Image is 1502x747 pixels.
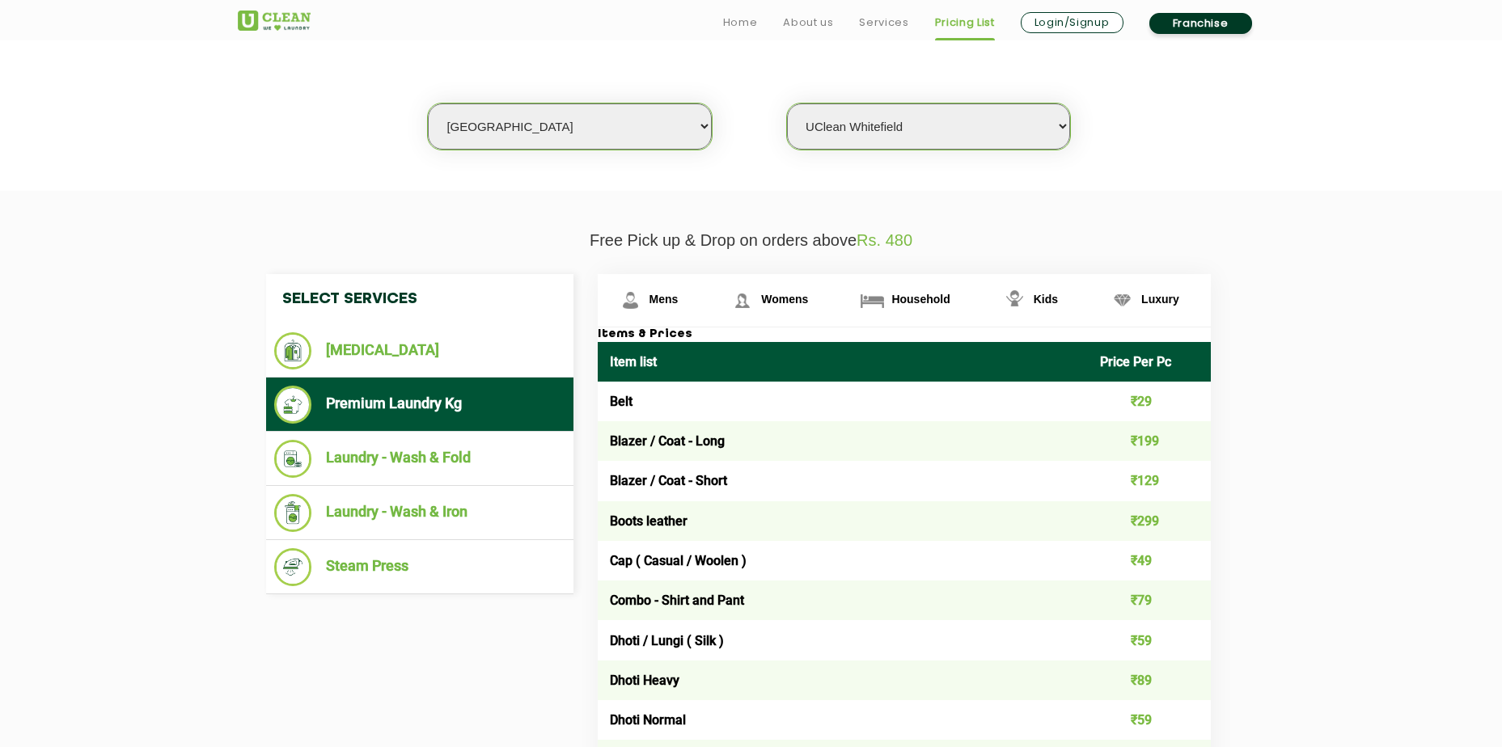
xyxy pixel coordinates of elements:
a: Home [723,13,758,32]
img: Premium Laundry Kg [274,386,312,424]
td: ₹29 [1088,382,1211,421]
td: Dhoti Heavy [598,660,1089,700]
img: Dry Cleaning [274,332,312,369]
img: UClean Laundry and Dry Cleaning [238,11,311,31]
li: [MEDICAL_DATA] [274,332,565,369]
span: Luxury [1141,293,1179,306]
td: ₹89 [1088,660,1211,700]
a: Pricing List [935,13,995,32]
a: Franchise [1149,13,1252,34]
img: Laundry - Wash & Iron [274,494,312,532]
span: Household [891,293,950,306]
th: Price Per Pc [1088,342,1211,382]
a: Login/Signup [1021,12,1123,33]
td: Blazer / Coat - Short [598,461,1089,500]
p: Free Pick up & Drop on orders above [238,231,1265,250]
td: Dhoti / Lungi ( Silk ) [598,620,1089,660]
td: Boots leather [598,501,1089,541]
img: Laundry - Wash & Fold [274,440,312,478]
li: Laundry - Wash & Fold [274,440,565,478]
img: Household [858,286,886,314]
td: ₹49 [1088,541,1211,580]
h3: Items & Prices [598,327,1211,342]
li: Premium Laundry Kg [274,386,565,424]
img: Womens [728,286,756,314]
th: Item list [598,342,1089,382]
td: ₹299 [1088,501,1211,541]
td: ₹129 [1088,461,1211,500]
td: ₹59 [1088,700,1211,740]
a: About us [783,13,833,32]
h4: Select Services [266,274,573,324]
img: Luxury [1108,286,1136,314]
td: ₹199 [1088,421,1211,461]
td: Belt [598,382,1089,421]
li: Laundry - Wash & Iron [274,494,565,532]
span: Womens [761,293,808,306]
td: Dhoti Normal [598,700,1089,740]
span: Mens [649,293,679,306]
img: Kids [1001,286,1029,314]
td: ₹79 [1088,580,1211,620]
a: Services [859,13,908,32]
span: Kids [1034,293,1058,306]
td: Cap ( Casual / Woolen ) [598,541,1089,580]
td: ₹59 [1088,620,1211,660]
td: Blazer / Coat - Long [598,421,1089,461]
img: Steam Press [274,548,312,586]
img: Mens [616,286,645,314]
span: Rs. 480 [857,231,912,249]
td: Combo - Shirt and Pant [598,580,1089,620]
li: Steam Press [274,548,565,586]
